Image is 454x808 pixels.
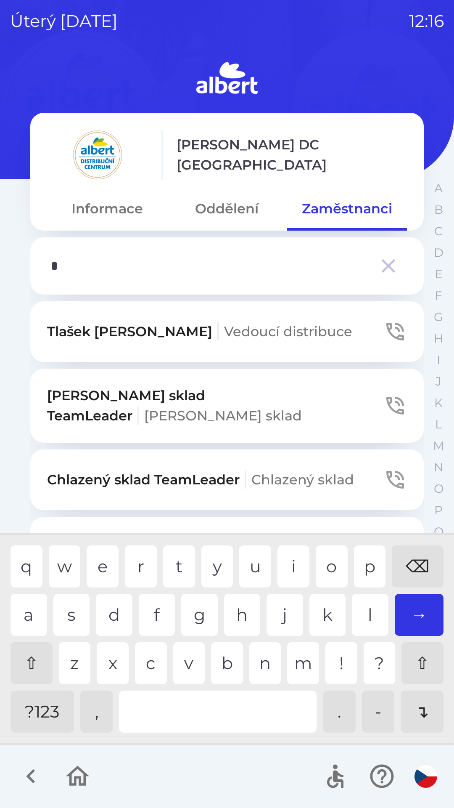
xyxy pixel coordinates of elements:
[47,470,354,490] p: Chlazený sklad TeamLeader
[177,135,407,175] p: [PERSON_NAME] DC [GEOGRAPHIC_DATA]
[409,8,444,34] p: 12:16
[224,323,352,340] span: Vedoucí distribuce
[287,194,407,224] button: Zaměstnanci
[144,407,302,424] span: [PERSON_NAME] sklad
[47,322,352,342] p: Tlašek [PERSON_NAME]
[47,385,383,426] p: [PERSON_NAME] sklad TeamLeader
[30,369,424,443] button: [PERSON_NAME] sklad TeamLeader[PERSON_NAME] sklad
[10,8,118,34] p: úterý [DATE]
[30,449,424,510] button: Chlazený sklad TeamLeaderChlazený sklad
[414,765,437,788] img: cs flag
[47,130,148,180] img: 092fc4fe-19c8-4166-ad20-d7efd4551fba.png
[30,59,424,99] img: Logo
[30,301,424,362] button: Tlašek [PERSON_NAME]Vedoucí distribuce
[167,194,287,224] button: Oddělení
[30,517,424,577] button: Skopalík [PERSON_NAME]Technické oddělení
[47,194,167,224] button: Informace
[251,471,354,488] span: Chlazený sklad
